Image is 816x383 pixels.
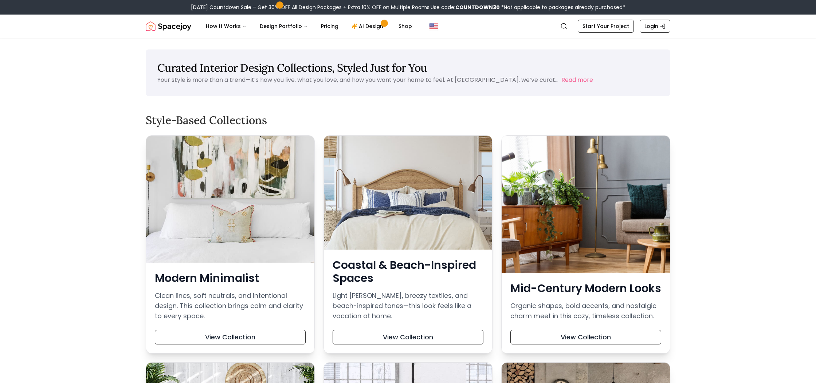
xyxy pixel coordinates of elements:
a: AI Design [346,19,391,33]
b: COUNTDOWN30 [455,4,500,11]
p: Light [PERSON_NAME], breezy textiles, and beach-inspired tones—this look feels like a vacation at... [333,291,483,321]
p: Your style is more than a trend—it’s how you live, what you love, and how you want your home to f... [157,76,558,84]
a: Start Your Project [578,20,634,33]
button: View Collection [333,330,483,344]
div: [DATE] Countdown Sale – Get 30% OFF All Design Packages + Extra 10% OFF on Multiple Rooms. [191,4,625,11]
button: View Collection [155,330,306,344]
button: Design Portfolio [254,19,314,33]
a: Login [640,20,670,33]
img: Spacejoy Logo [146,19,191,33]
p: Organic shapes, bold accents, and nostalgic charm meet in this cozy, timeless collection. [510,301,661,321]
a: Spacejoy [146,19,191,33]
nav: Main [200,19,418,33]
a: View Collection [333,333,483,342]
h3: Modern Minimalist [155,272,306,285]
span: Use code: [431,4,500,11]
span: *Not applicable to packages already purchased* [500,4,625,11]
a: Shop [393,19,418,33]
h3: Coastal & Beach-Inspired Spaces [333,259,483,285]
a: Pricing [315,19,344,33]
h3: Mid-Century Modern Looks [510,282,661,295]
h2: Style-Based Collections [146,113,670,127]
nav: Global [146,15,670,38]
button: How It Works [200,19,252,33]
button: View Collection [510,330,661,344]
a: View Collection [155,333,306,342]
img: United States [429,22,438,31]
h1: Curated Interior Design Collections, Styled Just for You [157,61,659,74]
button: Read more [561,76,593,84]
p: Clean lines, soft neutrals, and intentional design. This collection brings calm and clarity to ev... [155,291,306,321]
a: View Collection [510,333,661,342]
